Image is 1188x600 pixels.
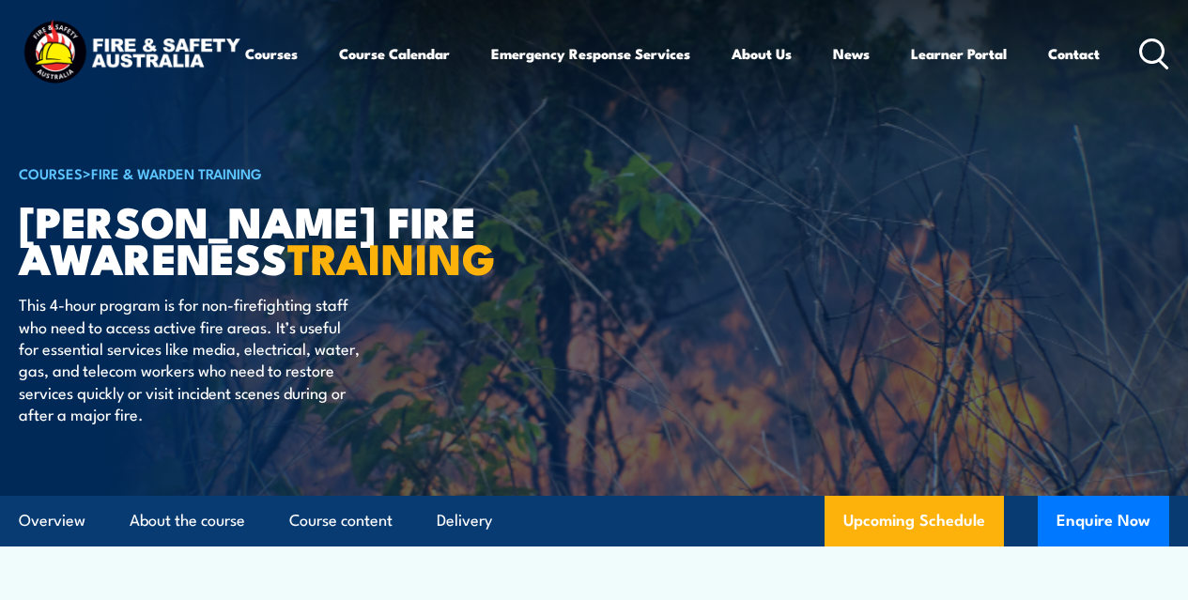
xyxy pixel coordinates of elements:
[1038,496,1169,546] button: Enquire Now
[19,202,483,275] h1: [PERSON_NAME] Fire Awareness
[91,162,262,183] a: Fire & Warden Training
[19,162,83,183] a: COURSES
[287,224,496,289] strong: TRAINING
[491,31,690,76] a: Emergency Response Services
[911,31,1007,76] a: Learner Portal
[245,31,298,76] a: Courses
[19,162,483,184] h6: >
[19,293,362,424] p: This 4-hour program is for non-firefighting staff who need to access active fire areas. It’s usef...
[732,31,792,76] a: About Us
[437,496,492,546] a: Delivery
[1048,31,1100,76] a: Contact
[289,496,393,546] a: Course content
[19,496,85,546] a: Overview
[339,31,450,76] a: Course Calendar
[825,496,1004,546] a: Upcoming Schedule
[130,496,245,546] a: About the course
[833,31,870,76] a: News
